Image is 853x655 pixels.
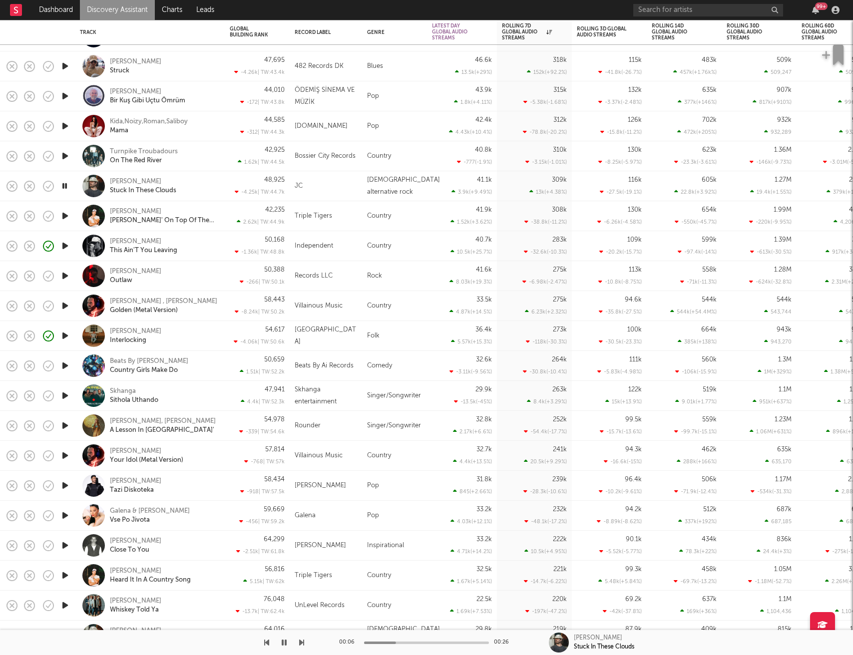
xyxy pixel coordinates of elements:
div: -41.8k ( -26.7 % ) [598,69,642,75]
div: 4.87k ( +14.5 % ) [449,309,492,315]
div: 702k [702,117,717,123]
div: 509,247 [764,69,792,75]
div: 116k [628,177,642,183]
a: [PERSON_NAME], [PERSON_NAME] [110,417,216,426]
div: 318k [553,57,567,63]
div: Rolling 60D Global Audio Streams [802,23,852,41]
div: 312k [553,117,567,123]
div: 559k [702,416,717,423]
div: -23.3k ( -3.61 % ) [674,159,717,165]
div: 519k [703,386,717,393]
div: 4.4k | TW: 52.3k [230,398,285,405]
div: 664k [701,327,717,333]
div: 310k [553,147,567,153]
div: 1.3M [778,356,792,363]
div: This Ain'T You Leaving [110,246,177,255]
div: Country Girls Make Do [110,366,178,375]
div: -99.7k ( -15.1 % ) [674,428,717,435]
div: -27.5k ( -19.1 % ) [600,189,642,195]
div: 43.9k [475,87,492,93]
div: 1.8k ( +4.11 % ) [454,99,492,105]
div: 943,270 [764,338,792,345]
div: [PERSON_NAME] [110,87,161,96]
div: Latest Day Global Audio Streams [432,23,477,41]
div: -550k ( -45.7 % ) [675,219,717,225]
div: [PERSON_NAME] [110,567,161,576]
div: 47,941 [265,386,285,393]
div: Rolling 30D Global Audio Streams [727,23,777,41]
div: Struck [110,66,129,75]
div: -220k ( -9.95 % ) [749,219,792,225]
div: 544k ( +54.4M % ) [670,309,717,315]
a: [PERSON_NAME]' On Top Of The World [110,216,217,225]
div: 13.5k ( +29 % ) [455,69,492,75]
div: -118k ( -30.3 % ) [526,338,567,345]
div: -71k ( -11.3 % ) [680,279,717,285]
div: 315k [553,87,567,93]
div: 1M ( +329 % ) [758,368,792,375]
div: ÖDEMİŞ SİNEMA VE MÜZİK [295,84,357,108]
div: 46.6k [475,57,492,63]
div: Folk [362,321,427,351]
div: [PERSON_NAME] [110,327,161,336]
div: 273k [553,327,567,333]
div: 33.5k [476,297,492,303]
div: 22.8k ( +3.92 % ) [674,189,717,195]
div: 32.6k [476,356,492,363]
div: 635k [702,87,717,93]
div: 560k [702,356,717,363]
div: 111k [629,356,642,363]
div: -5.83k ( -4.98 % ) [597,368,642,375]
div: 483k [702,57,717,63]
div: 40.7k [475,237,492,243]
div: 1.23M [775,416,792,423]
div: 152k ( +92.2 % ) [527,69,567,75]
div: 20.5k ( +9.29 % ) [524,458,567,465]
a: [PERSON_NAME] [110,537,161,546]
div: -146k ( -9.73 % ) [750,159,792,165]
div: Blues [362,51,427,81]
a: Kida,Noizy,Roman,Saliboy [110,117,188,126]
div: 472k ( +205 % ) [677,129,717,135]
div: 50,659 [264,356,285,363]
div: 1.52k ( +3.62 % ) [450,219,492,225]
a: Turnpike Troubadours [110,147,178,156]
div: 41.6k [476,267,492,273]
div: 6.23k ( +2.32 % ) [525,309,567,315]
div: Rolling 3D Global Audio Streams [577,26,627,38]
div: 42,235 [265,207,285,213]
div: 558k [702,267,717,273]
div: 94.3k [625,446,642,453]
div: 252k [553,416,567,423]
div: 57,814 [265,446,285,453]
div: 635,170 [765,458,792,465]
div: 1.99M [774,207,792,213]
div: Pop [362,111,427,141]
div: 130k [628,207,642,213]
div: -266 | TW: 50.1k [230,279,285,285]
div: -172 | TW: 43.8k [230,99,285,105]
div: 635k [777,446,792,453]
a: [PERSON_NAME] [110,57,161,66]
a: Mama [110,126,128,135]
div: 115k [629,57,642,63]
div: 54,978 [264,416,285,423]
div: 385k ( +138 % ) [678,338,717,345]
a: Stuck In These Clouds [110,186,176,195]
div: Records LLC [295,270,333,282]
div: 58,443 [264,297,285,303]
div: -5.38k ( -1.68 % ) [523,99,567,105]
div: -20.2k ( -15.7 % ) [599,249,642,255]
div: Skhanga [110,387,136,396]
div: 8.03k ( +19.3 % ) [449,279,492,285]
div: -777 ( -1.9 % ) [457,159,492,165]
div: 13k ( +4.38 % ) [529,189,567,195]
div: Vse Po Jivota [110,516,150,525]
div: 42.4k [475,117,492,123]
div: 99.5k [625,416,642,423]
div: 99 + [815,2,828,10]
div: [PERSON_NAME] [110,447,161,456]
div: 283k [552,237,567,243]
